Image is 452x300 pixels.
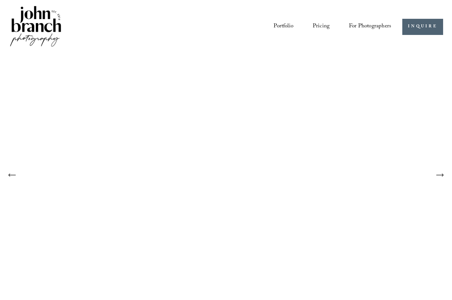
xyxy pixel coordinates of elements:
[274,21,293,33] a: Portfolio
[349,21,391,33] a: folder dropdown
[313,21,330,33] a: Pricing
[402,19,443,35] a: INQUIRE
[9,5,62,49] img: John Branch IV Photography
[5,168,19,182] button: Previous Slide
[349,21,391,32] span: For Photographers
[433,168,447,182] button: Next Slide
